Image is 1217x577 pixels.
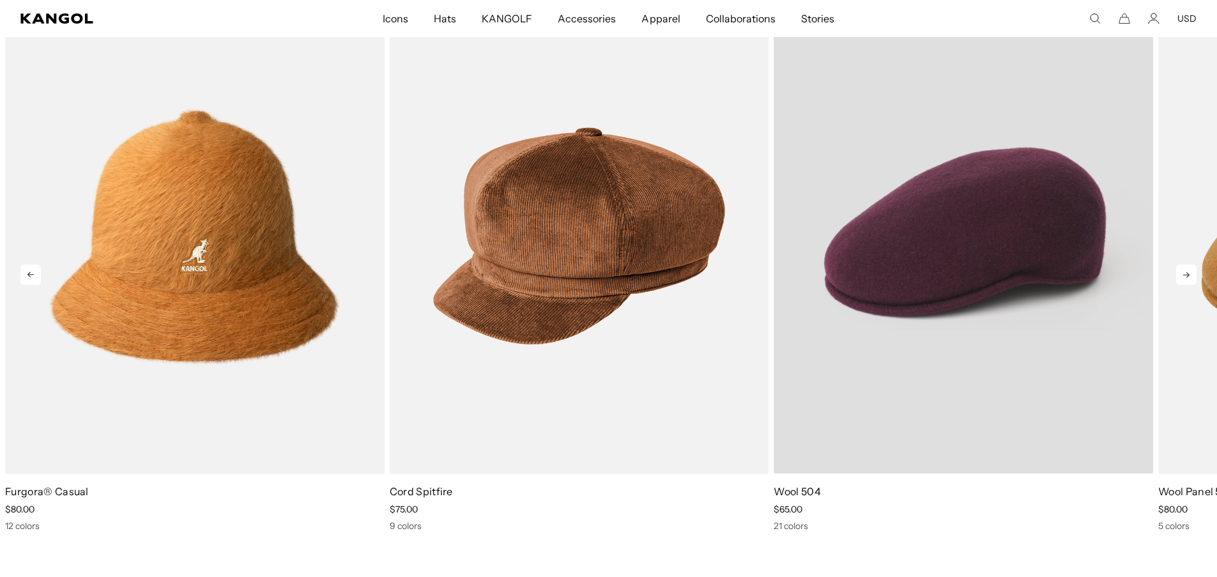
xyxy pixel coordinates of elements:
a: Account [1148,13,1160,24]
div: 9 colors [390,520,769,532]
span: $80.00 [1158,504,1188,515]
p: Furgora® Casual [5,484,385,498]
button: USD [1177,13,1197,24]
span: $75.00 [390,504,418,515]
p: Wool 504 [774,484,1153,498]
p: Cord Spitfire [390,484,769,498]
span: $65.00 [774,504,802,515]
div: 12 colors [5,520,385,532]
span: $80.00 [5,504,34,515]
summary: Search here [1089,13,1101,24]
button: Cart [1119,13,1130,24]
a: Kangol [20,13,253,24]
div: 21 colors [774,520,1153,532]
